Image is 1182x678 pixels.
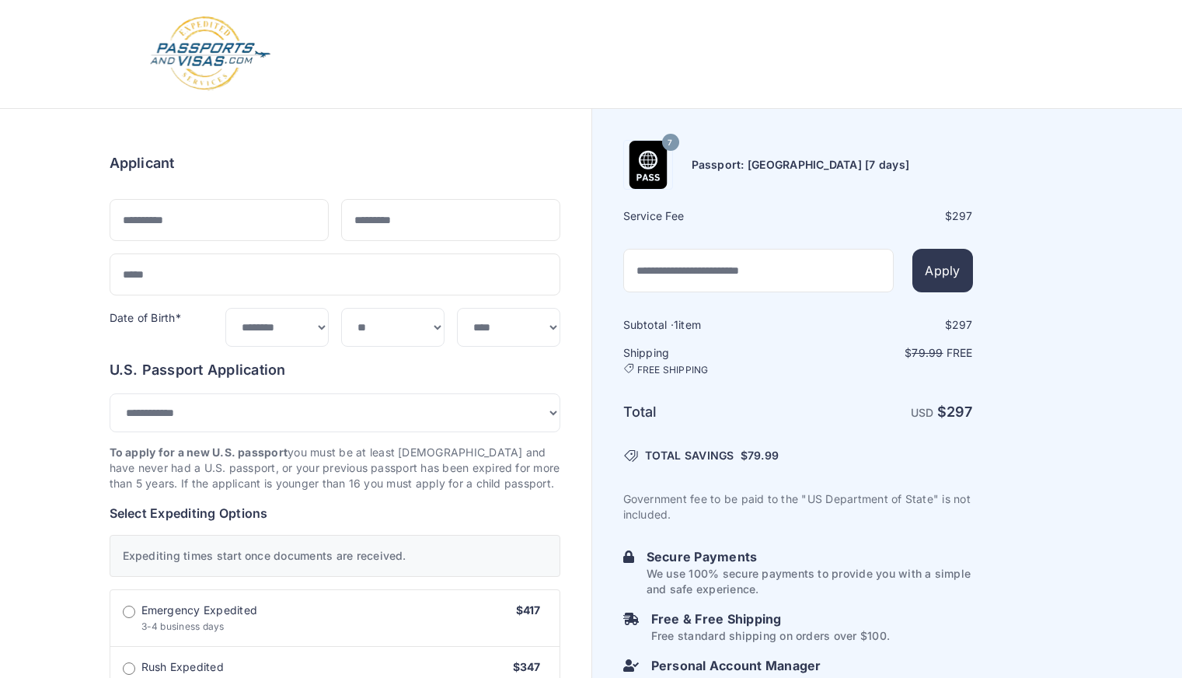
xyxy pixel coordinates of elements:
h6: Passport: [GEOGRAPHIC_DATA] [7 days] [692,157,910,173]
div: $ [800,317,973,333]
span: $417 [516,603,541,617]
label: Date of Birth* [110,311,181,324]
h6: Free & Free Shipping [651,610,890,628]
div: Expediting times start once documents are received. [110,535,560,577]
img: Product Name [624,141,672,189]
span: 79.99 [912,346,943,359]
span: $347 [513,660,541,673]
h6: Shipping [623,345,797,376]
p: Government fee to be paid to the "US Department of State" is not included. [623,491,973,522]
h6: Personal Account Manager [651,656,973,675]
img: Logo [148,16,272,93]
span: USD [911,406,934,419]
span: 79.99 [748,449,779,462]
div: $ [800,208,973,224]
p: you must be at least [DEMOGRAPHIC_DATA] and have never had a U.S. passport, or your previous pass... [110,445,560,491]
span: $ [741,448,779,463]
h6: Subtotal · item [623,317,797,333]
span: TOTAL SAVINGS [645,448,734,463]
strong: To apply for a new U.S. passport [110,446,288,459]
span: FREE SHIPPING [637,364,709,376]
strong: $ [937,404,973,420]
p: We use 100% secure payments to provide you with a simple and safe experience. [647,566,973,597]
span: 297 [947,404,973,420]
span: Free [947,346,973,359]
h6: Secure Payments [647,547,973,566]
h6: U.S. Passport Application [110,359,560,381]
p: Free standard shipping on orders over $100. [651,628,890,644]
button: Apply [912,249,972,292]
span: Emergency Expedited [141,603,258,618]
h6: Total [623,401,797,423]
span: 7 [668,133,672,153]
p: $ [800,345,973,361]
h6: Applicant [110,152,175,174]
h6: Service Fee [623,208,797,224]
span: 297 [952,318,973,331]
span: 3-4 business days [141,620,225,632]
span: 297 [952,209,973,222]
h6: Select Expediting Options [110,504,560,522]
span: Rush Expedited [141,659,224,675]
span: 1 [674,318,678,331]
